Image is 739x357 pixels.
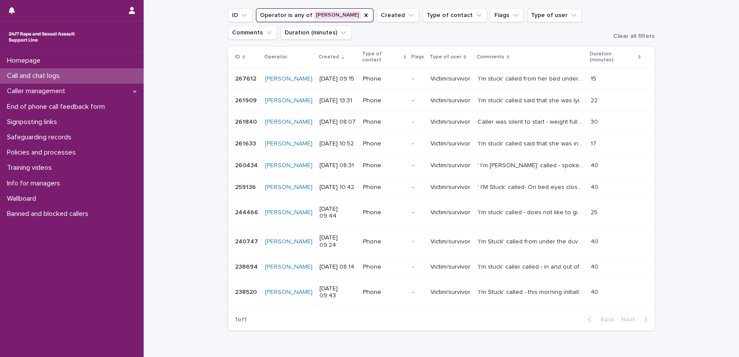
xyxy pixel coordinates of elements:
[430,289,470,296] p: Victim/survivor
[235,262,259,271] p: 238694
[363,118,405,126] p: Phone
[430,162,470,169] p: Victim/survivor
[591,262,600,271] p: 40
[430,140,470,148] p: Victim/survivor
[235,52,240,62] p: ID
[235,160,259,169] p: 260434
[430,97,470,104] p: Victim/survivor
[235,95,259,104] p: 261909
[430,75,470,83] p: Victim/survivor
[430,118,470,126] p: Victim/survivor
[412,118,423,126] p: -
[412,289,423,296] p: -
[477,74,585,83] p: 'I'm stuck' called from her bed under her duvet. Said she has to go out today but feeling stuck. ...
[591,182,600,191] p: 40
[265,97,312,104] a: [PERSON_NAME]
[265,184,312,191] a: [PERSON_NAME]
[490,8,524,22] button: Flags
[412,238,423,246] p: -
[319,162,356,169] p: [DATE] 08:31
[362,49,401,65] p: Type of contact
[235,74,258,83] p: 267612
[265,118,312,126] a: [PERSON_NAME]
[363,209,405,216] p: Phone
[3,195,43,203] p: Wallboard
[412,97,423,104] p: -
[477,262,585,271] p: 'I'm stuck' caller called - in and out of flashback - explored feelings and movement. Stayed with...
[477,236,585,246] p: 'I'm Stuck' called from under the duvet - in and out of flashback - could hear HSW and repeated '...
[606,33,655,39] button: Clear all filters
[363,263,405,271] p: Phone
[228,198,655,227] tr: 244466244466 [PERSON_NAME] [DATE] 09:44Phone-Victim/survivor'I'm stuck' called - does not like to...
[430,238,470,246] p: Victim/survivor
[3,57,47,65] p: Homepage
[228,133,655,155] tr: 261633261633 [PERSON_NAME] [DATE] 10:52Phone-Victim/survivor'I'm stuck' called said that she was ...
[363,238,405,246] p: Phone
[319,234,356,249] p: [DATE] 09:24
[591,207,599,216] p: 25
[430,52,461,62] p: Type of user
[412,75,423,83] p: -
[590,49,636,65] p: Duration (minutes)
[265,209,312,216] a: [PERSON_NAME]
[412,162,423,169] p: -
[3,148,83,157] p: Policies and processes
[228,278,655,307] tr: 238520238520 [PERSON_NAME] [DATE] 09:43Phone-Victim/survivor'I'm Stuck' called - this morning ini...
[412,184,423,191] p: -
[228,111,655,133] tr: 261840261840 [PERSON_NAME] [DATE] 08:07Phone-Victim/survivorCaller was silent to start - weight f...
[477,287,585,296] p: 'I'm Stuck' called - this morning initially silent - then was able to say 'I'm stuck' mentioned n...
[235,138,258,148] p: 261633
[621,317,640,323] span: Next
[618,316,655,323] button: Next
[3,133,78,141] p: Safeguarding records
[265,238,312,246] a: [PERSON_NAME]
[363,184,405,191] p: Phone
[228,309,254,330] p: 1 of 1
[235,182,258,191] p: 259136
[319,263,356,271] p: [DATE] 08:14
[228,68,655,90] tr: 267612267612 [PERSON_NAME] [DATE] 09:15Phone-Victim/survivor'I'm stuck' called from her bed under...
[363,140,405,148] p: Phone
[477,95,585,104] p: 'I'm stuck' called said that she was lying on the bed but was not stuck. During the call - caller...
[319,140,356,148] p: [DATE] 10:52
[591,74,598,83] p: 15
[3,72,67,80] p: Call and chat logs
[363,162,405,169] p: Phone
[477,207,585,216] p: 'I'm stuck' called - does not like to give name of monitoring details. Sounds young but not a chi...
[7,28,77,46] img: rhQMoQhaT3yELyF149Cw
[228,256,655,278] tr: 238694238694 [PERSON_NAME] [DATE] 08:14Phone-Victim/survivor'I'm stuck' caller called - in and ou...
[591,95,599,104] p: 22
[235,287,259,296] p: 238520
[412,209,423,216] p: -
[591,117,600,126] p: 30
[430,184,470,191] p: Victim/survivor
[281,26,352,40] button: Duration (minutes)
[319,205,356,220] p: [DATE] 09:44
[423,8,487,22] button: Type of contact
[319,118,356,126] p: [DATE] 08:07
[265,162,312,169] a: [PERSON_NAME]
[591,236,600,246] p: 40
[613,33,655,39] span: Clear all filters
[581,316,618,323] button: Back
[265,140,312,148] a: [PERSON_NAME]
[412,140,423,148] p: -
[228,90,655,111] tr: 261909261909 [PERSON_NAME] [DATE] 13:31Phone-Victim/survivor'I'm stuck' called said that she was ...
[430,209,470,216] p: Victim/survivor
[477,138,585,148] p: 'I'm stuck' called said that she was in bed. Worrying about life and if she will always feels thi...
[228,176,655,198] tr: 259136259136 [PERSON_NAME] [DATE] 10:42Phone-Victim/survivor' I'M Stuck' called- On bed eyes clos...
[595,317,614,323] span: Back
[477,182,585,191] p: ' I'M Stuck' called- On bed eyes closed with pillow over head as too hot for duvet. Feeling overw...
[319,184,356,191] p: [DATE] 10:42
[264,52,287,62] p: Operator
[3,164,59,172] p: Training videos
[235,236,260,246] p: 240747
[235,207,260,216] p: 244466
[591,160,600,169] p: 40
[412,263,423,271] p: -
[477,117,585,126] p: Caller was silent to start - weight full on my shoulders - I'm scared' Caller then went into flas...
[363,75,405,83] p: Phone
[319,52,339,62] p: Created
[363,289,405,296] p: Phone
[228,227,655,256] tr: 240747240747 [PERSON_NAME] [DATE] 09:24Phone-Victim/survivor'I'm Stuck' called from under the duv...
